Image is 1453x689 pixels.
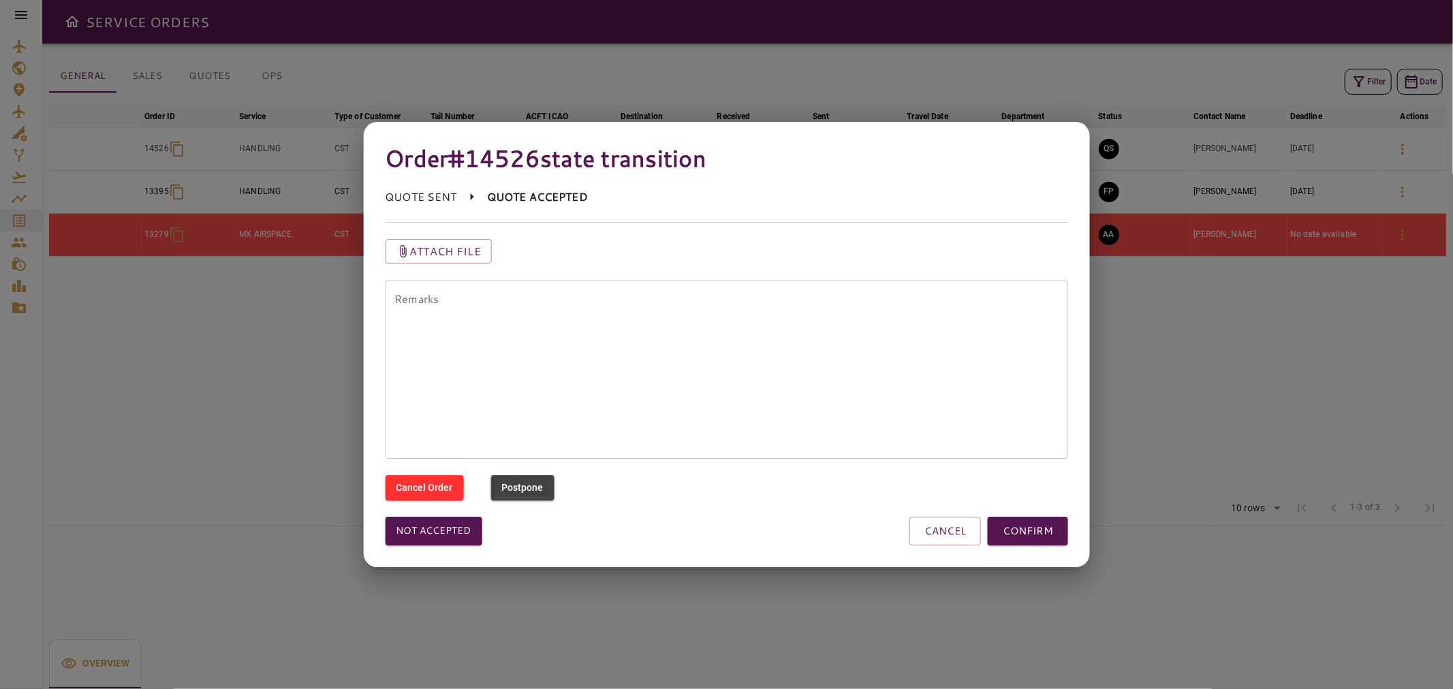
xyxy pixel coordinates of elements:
[385,475,463,500] button: Cancel Order
[909,517,981,545] button: CANCEL
[487,189,588,205] p: QUOTE ACCEPTED
[385,239,492,263] button: Attach file
[409,243,481,259] p: Attach file
[490,475,554,500] button: Postpone
[385,517,482,545] button: Not accepted
[988,517,1068,545] button: CONFIRM
[385,144,1068,172] h4: Order #14526 state transition
[385,189,457,205] p: QUOTE SENT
